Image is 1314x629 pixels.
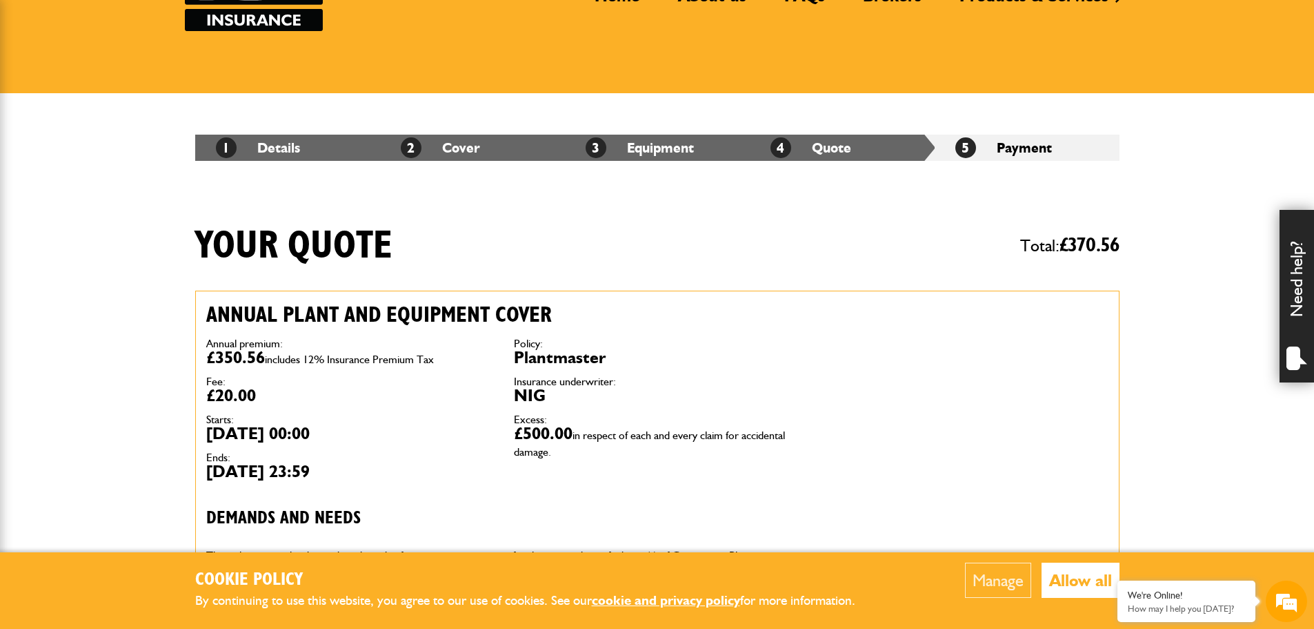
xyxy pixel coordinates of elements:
[265,353,434,366] span: includes 12% Insurance Premium Tax
[1280,210,1314,383] div: Need help?
[586,137,606,158] span: 3
[216,139,300,156] a: 1Details
[592,592,740,608] a: cookie and privacy policy
[514,387,801,404] dd: NIG
[514,338,801,349] dt: Policy:
[206,387,493,404] dd: £20.00
[206,463,493,480] dd: [DATE] 23:59
[514,414,801,425] dt: Excess:
[401,139,480,156] a: 2Cover
[206,302,801,328] h2: Annual plant and equipment cover
[195,223,392,269] h1: Your quote
[770,137,791,158] span: 4
[1059,235,1119,255] span: £
[216,137,237,158] span: 1
[206,452,493,463] dt: Ends:
[1068,235,1119,255] span: 370.56
[965,563,1031,598] button: Manage
[1020,230,1119,262] span: Total:
[1128,590,1245,601] div: We're Online!
[586,139,694,156] a: 3Equipment
[514,429,785,458] span: in respect of each and every claim for accidental damage.
[206,349,493,366] dd: £350.56
[1128,603,1245,614] p: How may I help you today?
[195,570,878,591] h2: Cookie Policy
[1042,563,1119,598] button: Allow all
[955,137,976,158] span: 5
[206,338,493,349] dt: Annual premium:
[935,135,1119,161] li: Payment
[195,590,878,612] p: By continuing to use this website, you agree to our use of cookies. See our for more information.
[206,547,801,565] p: This policy meets the demands and needs of owners requiring cover for their owned specified item(...
[514,376,801,387] dt: Insurance underwriter:
[750,135,935,161] li: Quote
[206,376,493,387] dt: Fee:
[206,508,801,530] h3: Demands and needs
[206,425,493,442] dd: [DATE] 00:00
[206,414,493,425] dt: Starts:
[401,137,421,158] span: 2
[514,349,801,366] dd: Plantmaster
[514,425,801,458] dd: £500.00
